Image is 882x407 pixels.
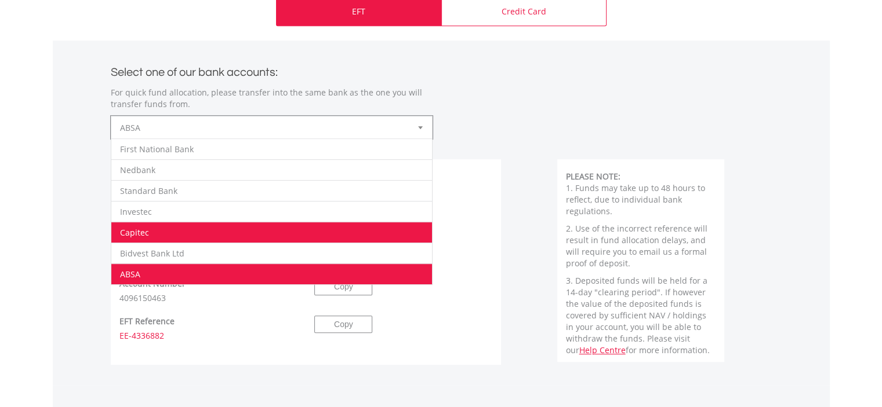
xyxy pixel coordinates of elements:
[120,116,406,140] span: ABSA
[352,6,365,17] p: EFT
[566,182,716,217] p: 1. Funds may take up to 48 hours to reflect, due to individual bank regulations.
[314,278,372,295] button: Copy
[566,171,620,182] b: PLEASE NOTE:
[579,344,626,355] a: Help Centre
[566,275,716,356] p: 3. Deposited funds will be held for a 14-day "clearing period". If however the value of the depos...
[111,138,432,159] li: First National Bank
[111,87,433,110] p: For quick fund allocation, please transfer into the same bank as the one you will transfer funds ...
[111,222,432,243] li: Capitec
[119,292,166,303] span: 4096150463
[111,180,432,201] li: Standard Bank
[119,316,175,327] label: EFT Reference
[111,263,432,284] li: ABSA
[111,201,432,222] li: Investec
[502,6,546,17] p: Credit Card
[314,316,372,333] button: Copy
[111,243,432,263] li: Bidvest Bank Ltd
[566,223,716,269] p: 2. Use of the incorrect reference will result in fund allocation delays, and will require you to ...
[111,63,278,78] label: Select one of our bank accounts:
[119,330,164,341] span: EE-4336882
[111,159,432,180] li: Nedbank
